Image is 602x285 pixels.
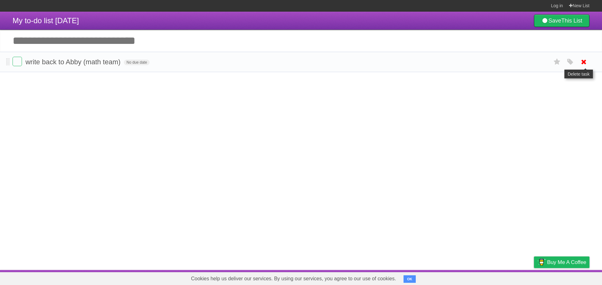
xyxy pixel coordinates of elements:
[124,60,149,65] span: No due date
[551,57,563,67] label: Star task
[451,272,464,283] a: About
[547,257,586,268] span: Buy me a coffee
[404,275,416,283] button: OK
[561,18,582,24] b: This List
[25,58,122,66] span: write back to Abby (math team)
[13,16,79,25] span: My to-do list [DATE]
[534,256,589,268] a: Buy me a coffee
[537,257,546,267] img: Buy me a coffee
[13,57,22,66] label: Done
[550,272,589,283] a: Suggest a feature
[526,272,542,283] a: Privacy
[504,272,518,283] a: Terms
[185,272,402,285] span: Cookies help us deliver our services. By using our services, you agree to our use of cookies.
[471,272,497,283] a: Developers
[534,14,589,27] a: SaveThis List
